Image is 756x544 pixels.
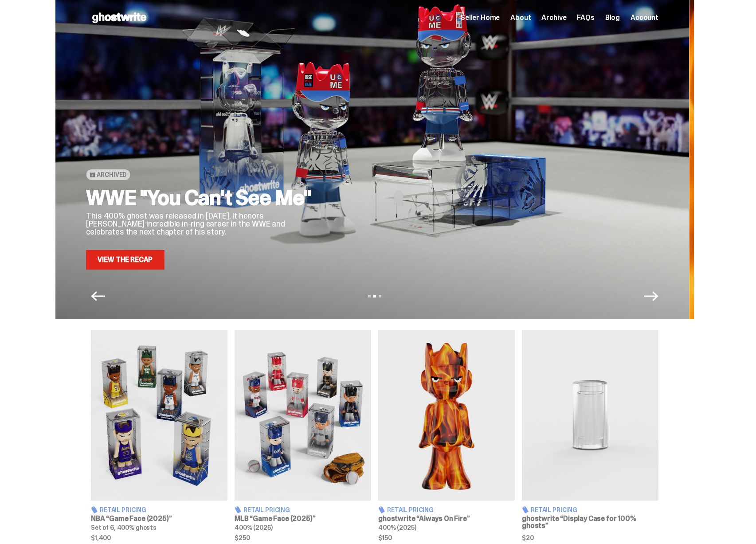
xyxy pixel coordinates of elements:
span: Set of 6, 400% ghosts [91,524,157,532]
span: Retail Pricing [387,507,434,513]
button: View slide 3 [379,295,381,297]
h3: ghostwrite “Display Case for 100% ghosts” [522,515,658,529]
span: $20 [522,535,658,541]
h3: MLB “Game Face (2025)” [235,515,371,522]
p: This 400% ghost was released in [DATE]. It honors [PERSON_NAME] incredible in-ring career in the ... [86,212,317,236]
a: Display Case for 100% ghosts Retail Pricing [522,330,658,541]
a: Archive [541,14,566,21]
span: Retail Pricing [100,507,146,513]
img: Always On Fire [378,330,515,501]
button: View slide 1 [368,295,371,297]
button: Next [644,289,658,303]
span: $150 [378,535,515,541]
a: About [510,14,531,21]
h2: WWE "You Can't See Me" [86,187,317,208]
h3: NBA “Game Face (2025)” [91,515,227,522]
button: Previous [91,289,105,303]
a: FAQs [577,14,594,21]
a: Account [631,14,658,21]
a: Blog [605,14,620,21]
a: Always On Fire Retail Pricing [378,330,515,541]
a: Game Face (2025) Retail Pricing [235,330,371,541]
img: Display Case for 100% ghosts [522,330,658,501]
a: View the Recap [86,250,164,270]
span: Archived [97,171,126,178]
button: View slide 2 [373,295,376,297]
a: Game Face (2025) Retail Pricing [91,330,227,541]
span: Retail Pricing [243,507,290,513]
span: Retail Pricing [531,507,577,513]
img: Game Face (2025) [235,330,371,501]
a: Seller Home [461,14,500,21]
img: Game Face (2025) [91,330,227,501]
span: $250 [235,535,371,541]
span: $1,400 [91,535,227,541]
h3: ghostwrite “Always On Fire” [378,515,515,522]
span: 400% (2025) [378,524,416,532]
span: 400% (2025) [235,524,272,532]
